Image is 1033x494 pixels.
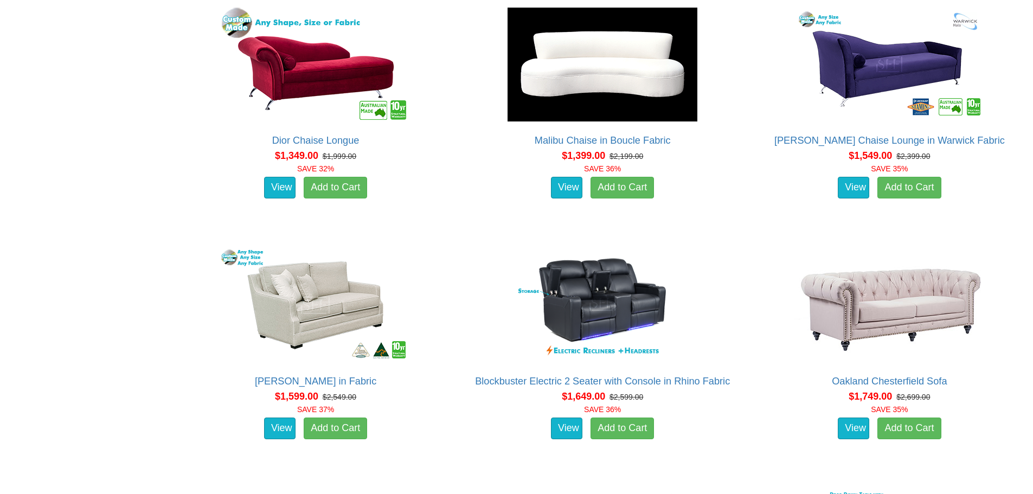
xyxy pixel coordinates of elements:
[304,418,367,439] a: Add to Cart
[774,135,1005,146] a: [PERSON_NAME] Chaise Lounge in Warwick Fabric
[609,393,643,401] del: $2,599.00
[832,376,947,387] a: Oakland Chesterfield Sofa
[849,150,892,161] span: $1,549.00
[275,391,318,402] span: $1,599.00
[591,418,654,439] a: Add to Cart
[275,150,318,161] span: $1,349.00
[505,5,700,124] img: Malibu Chaise in Boucle Fabric
[609,152,643,161] del: $2,199.00
[562,150,605,161] span: $1,399.00
[838,177,869,198] a: View
[838,418,869,439] a: View
[475,376,730,387] a: Blockbuster Electric 2 Seater with Console in Rhino Fabric
[562,391,605,402] span: $1,649.00
[323,152,356,161] del: $1,999.00
[297,405,334,414] font: SAVE 37%
[877,177,941,198] a: Add to Cart
[896,152,930,161] del: $2,399.00
[323,393,356,401] del: $2,549.00
[272,135,360,146] a: Dior Chaise Longue
[871,164,908,173] font: SAVE 35%
[551,418,582,439] a: View
[591,177,654,198] a: Add to Cart
[218,5,413,124] img: Dior Chaise Longue
[264,177,296,198] a: View
[505,246,700,365] img: Blockbuster Electric 2 Seater with Console in Rhino Fabric
[297,164,334,173] font: SAVE 32%
[792,246,987,365] img: Oakland Chesterfield Sofa
[871,405,908,414] font: SAVE 35%
[535,135,671,146] a: Malibu Chaise in Boucle Fabric
[218,246,413,365] img: Adele Sofa in Fabric
[584,405,621,414] font: SAVE 36%
[264,418,296,439] a: View
[792,5,987,124] img: Romeo Chaise Lounge in Warwick Fabric
[877,418,941,439] a: Add to Cart
[551,177,582,198] a: View
[304,177,367,198] a: Add to Cart
[584,164,621,173] font: SAVE 36%
[255,376,376,387] a: [PERSON_NAME] in Fabric
[896,393,930,401] del: $2,699.00
[849,391,892,402] span: $1,749.00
